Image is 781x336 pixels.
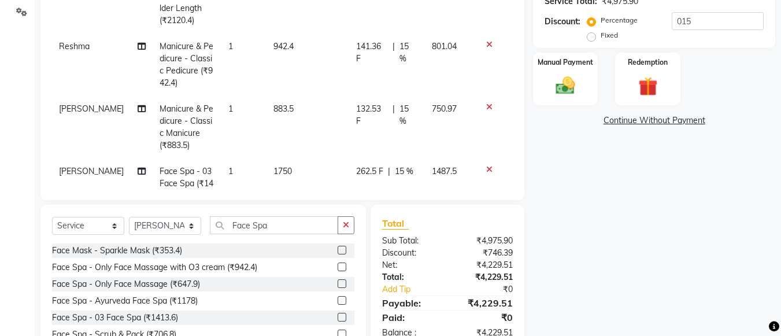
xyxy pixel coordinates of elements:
div: Total: [373,271,447,283]
div: Face Spa - Ayurveda Face Spa (₹1178) [52,295,198,307]
img: _cash.svg [550,75,581,97]
div: ₹4,975.90 [447,235,521,247]
div: ₹0 [447,311,521,324]
span: Manicure & Pedicure - Classic Pedicure (₹942.4) [160,41,213,88]
div: Face Spa - Only Face Massage with O3 cream (₹942.4) [52,261,257,274]
label: Redemption [628,57,668,68]
span: 15 % [399,40,418,65]
span: 141.36 F [356,40,388,65]
span: | [388,165,390,178]
span: 883.5 [273,104,294,114]
span: 1487.5 [432,166,457,176]
span: Face Spa - 03 Face Spa (₹1413.6) [160,166,213,201]
div: Discount: [545,16,580,28]
span: 1 [228,41,233,51]
span: 1 [228,166,233,176]
span: | [393,103,395,127]
div: Discount: [373,247,447,259]
a: Continue Without Payment [535,115,773,127]
label: Percentage [601,15,638,25]
div: Net: [373,259,447,271]
span: 132.53 F [356,103,388,127]
a: Add Tip [373,283,460,296]
span: | [393,40,395,65]
img: _gift.svg [632,75,664,98]
span: 1750 [273,166,292,176]
span: Manicure & Pedicure - Classic Manicure (₹883.5) [160,104,213,150]
div: Face Mask - Sparkle Mask (₹353.4) [52,245,182,257]
span: 750.97 [432,104,457,114]
span: 801.04 [432,41,457,51]
label: Fixed [601,30,618,40]
span: 942.4 [273,41,294,51]
span: [PERSON_NAME] [59,166,124,176]
span: Total [382,217,409,230]
input: Search or Scan [210,216,338,234]
div: Face Spa - Only Face Massage (₹647.9) [52,278,200,290]
div: Paid: [373,311,447,324]
div: ₹0 [460,283,522,296]
div: ₹746.39 [447,247,521,259]
span: 15 % [395,165,413,178]
span: 262.5 F [356,165,383,178]
span: [PERSON_NAME] [59,104,124,114]
div: Face Spa - 03 Face Spa (₹1413.6) [52,312,178,324]
span: Reshma [59,41,90,51]
div: ₹4,229.51 [447,271,521,283]
div: Payable: [373,296,447,310]
div: Sub Total: [373,235,447,247]
div: ₹4,229.51 [447,296,521,310]
span: 1 [228,104,233,114]
span: 15 % [399,103,418,127]
div: ₹4,229.51 [447,259,521,271]
label: Manual Payment [538,57,593,68]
